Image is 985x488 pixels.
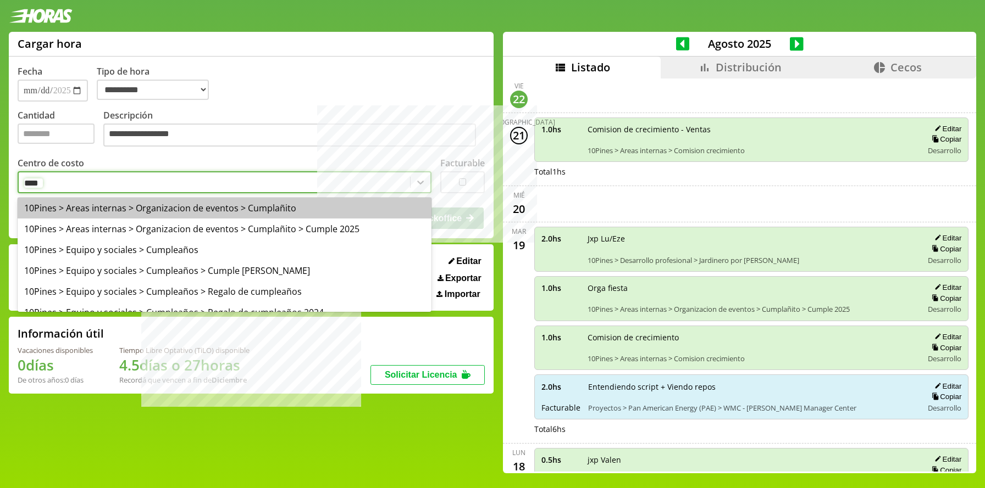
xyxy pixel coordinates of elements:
[18,345,93,355] div: Vacaciones disponibles
[103,109,485,149] label: Descripción
[588,455,915,465] span: jxp Valen
[588,332,915,343] span: Comision de crecimiento
[119,355,250,375] h1: 4.5 días o 27 horas
[541,124,580,134] span: 1.0 hs
[541,283,580,293] span: 1.0 hs
[445,256,485,267] button: Editar
[18,355,93,375] h1: 0 días
[445,289,480,299] span: Importar
[588,255,915,265] span: 10Pines > Desarrollo profesional > Jardinero por [PERSON_NAME]
[513,190,525,200] div: mié
[370,365,485,385] button: Solicitar Licencia
[588,354,915,363] span: 10Pines > Areas internas > Comision crecimiento
[9,9,73,23] img: logotipo
[103,124,476,147] textarea: Descripción
[18,375,93,385] div: De otros años: 0 días
[928,304,961,314] span: Desarrollo
[928,244,961,254] button: Copiar
[483,117,555,127] div: [DEMOGRAPHIC_DATA]
[689,36,790,51] span: Agosto 2025
[588,304,915,314] span: 10Pines > Areas internas > Organizacion de eventos > Cumplañito > Cumple 2025
[588,403,915,413] span: Proyectos > Pan American Energy (PAE) > WMC - [PERSON_NAME] Manager Center
[97,65,218,102] label: Tipo de hora
[931,455,961,464] button: Editar
[18,36,82,51] h1: Cargar hora
[716,60,782,75] span: Distribución
[18,65,42,77] label: Fecha
[445,273,482,283] span: Exportar
[456,256,481,266] span: Editar
[588,283,915,293] span: Orga fiesta
[534,166,969,177] div: Total 1 hs
[588,124,915,134] span: Comision de crecimiento - Ventas
[97,80,209,100] select: Tipo de hora
[588,233,915,244] span: Jxp Lu/Eze
[119,375,250,385] div: Recordá que vencen a fin de
[18,124,95,144] input: Cantidad
[541,233,580,244] span: 2.0 hs
[18,260,431,281] div: 10Pines > Equipo y sociales > Cumpleaños > Cumple [PERSON_NAME]
[928,343,961,352] button: Copiar
[928,145,961,155] span: Desarrollo
[588,145,915,155] span: 10Pines > Areas internas > Comision crecimiento
[440,157,485,169] label: Facturable
[434,273,485,284] button: Exportar
[510,236,528,254] div: 19
[928,354,961,363] span: Desarrollo
[931,332,961,341] button: Editar
[385,370,457,379] span: Solicitar Licencia
[541,402,580,413] span: Facturable
[18,198,431,218] div: 10Pines > Areas internas > Organizacion de eventos > Cumplañito
[18,326,104,341] h2: Información útil
[18,239,431,260] div: 10Pines > Equipo y sociales > Cumpleaños
[571,60,610,75] span: Listado
[119,345,250,355] div: Tiempo Libre Optativo (TiLO) disponible
[18,109,103,149] label: Cantidad
[510,200,528,217] div: 20
[928,134,961,144] button: Copiar
[18,281,431,302] div: 10Pines > Equipo y sociales > Cumpleaños > Regalo de cumpleaños
[18,302,431,323] div: 10Pines > Equipo y sociales > Cumpleaños > Regalo de cumpleaños 2024
[512,448,525,457] div: lun
[503,78,976,472] div: scrollable content
[541,382,580,392] span: 2.0 hs
[534,424,969,434] div: Total 6 hs
[18,218,431,239] div: 10Pines > Areas internas > Organizacion de eventos > Cumplañito > Cumple 2025
[928,403,961,413] span: Desarrollo
[931,124,961,133] button: Editar
[928,255,961,265] span: Desarrollo
[890,60,922,75] span: Cecos
[514,81,524,91] div: vie
[510,91,528,108] div: 22
[588,382,915,392] span: Entendiendo script + Viendo repos
[928,465,961,475] button: Copiar
[512,227,526,236] div: mar
[541,332,580,343] span: 1.0 hs
[931,233,961,243] button: Editar
[18,157,84,169] label: Centro de costo
[541,455,580,465] span: 0.5 hs
[928,294,961,303] button: Copiar
[928,392,961,401] button: Copiar
[931,382,961,391] button: Editar
[510,127,528,144] div: 21
[931,283,961,292] button: Editar
[212,375,247,385] b: Diciembre
[510,457,528,475] div: 18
